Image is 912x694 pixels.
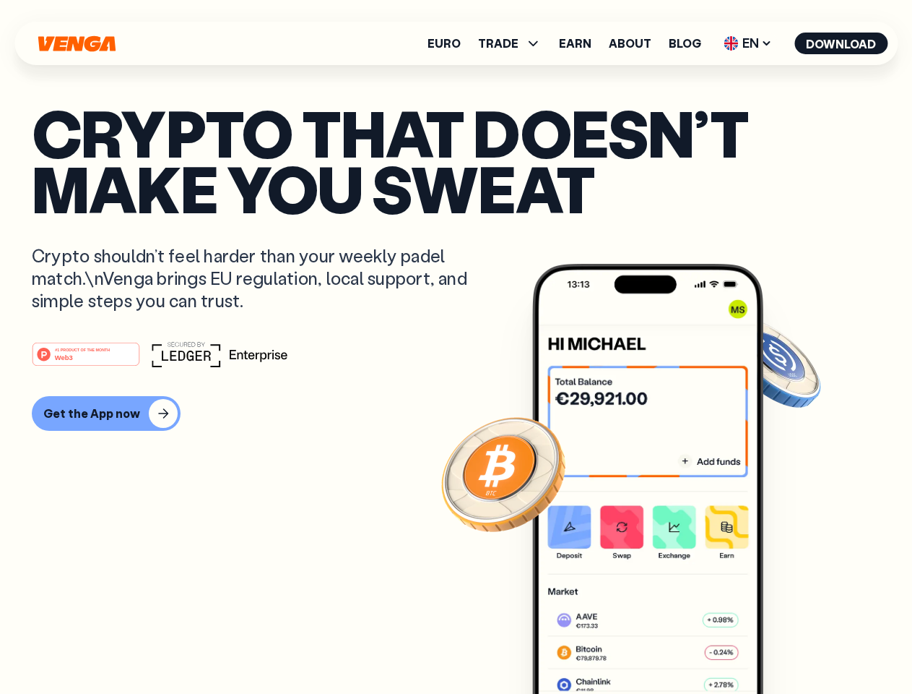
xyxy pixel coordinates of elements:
button: Download [794,33,887,54]
svg: Home [36,35,117,52]
img: flag-uk [724,36,738,51]
tspan: #1 PRODUCT OF THE MONTH [55,347,110,351]
div: Get the App now [43,406,140,421]
p: Crypto that doesn’t make you sweat [32,105,880,215]
button: Get the App now [32,396,181,431]
a: Blog [669,38,701,49]
a: Get the App now [32,396,880,431]
a: #1 PRODUCT OF THE MONTHWeb3 [32,351,140,369]
tspan: Web3 [55,353,73,361]
a: Earn [559,38,591,49]
a: About [609,38,651,49]
img: USDC coin [720,311,824,415]
a: Euro [427,38,461,49]
span: TRADE [478,35,542,52]
span: EN [718,32,777,55]
img: Bitcoin [438,408,568,539]
p: Crypto shouldn’t feel harder than your weekly padel match.\nVenga brings EU regulation, local sup... [32,244,488,312]
span: TRADE [478,38,518,49]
